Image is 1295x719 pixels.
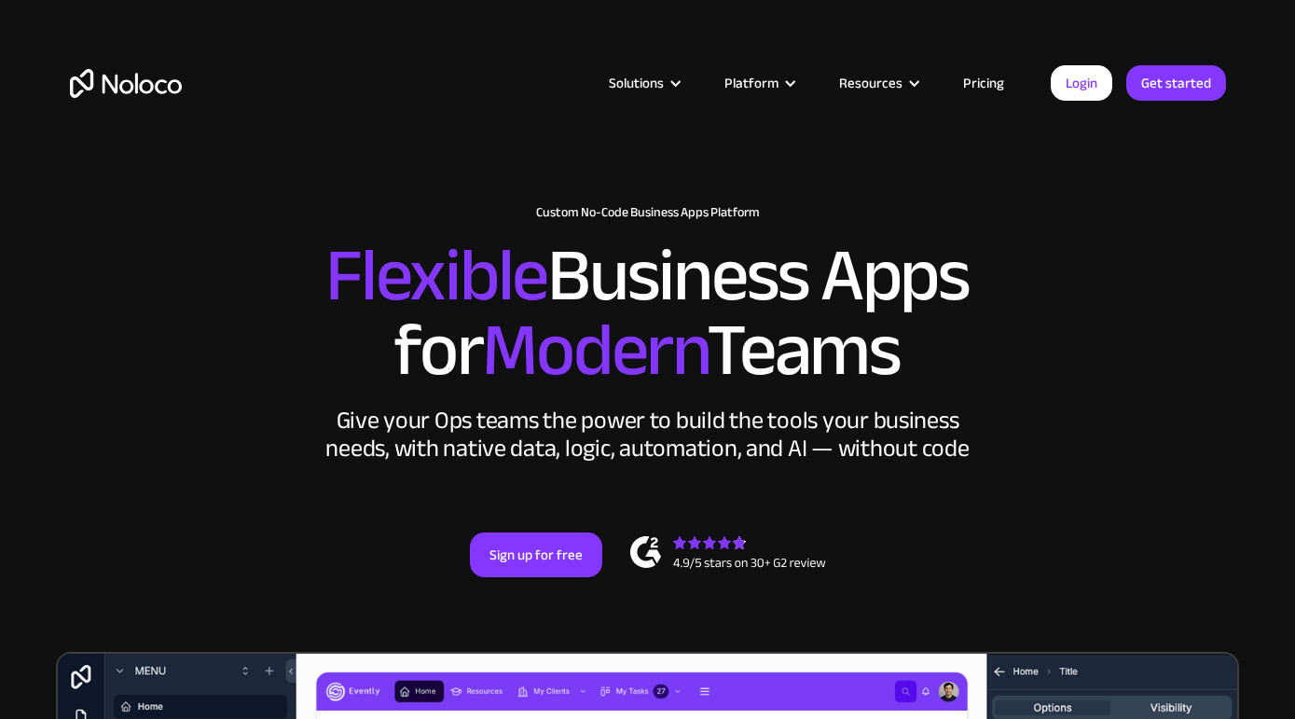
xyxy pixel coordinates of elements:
[70,205,1226,220] h1: Custom No-Code Business Apps Platform
[322,407,974,463] div: Give your Ops teams the power to build the tools your business needs, with native data, logic, au...
[70,69,182,98] a: home
[482,281,707,420] span: Modern
[724,71,778,95] div: Platform
[70,239,1226,388] h2: Business Apps for Teams
[701,71,816,95] div: Platform
[940,71,1027,95] a: Pricing
[470,532,602,577] a: Sign up for free
[325,206,547,345] span: Flexible
[839,71,902,95] div: Resources
[816,71,940,95] div: Resources
[609,71,664,95] div: Solutions
[1051,65,1112,101] a: Login
[586,71,701,95] div: Solutions
[1126,65,1226,101] a: Get started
